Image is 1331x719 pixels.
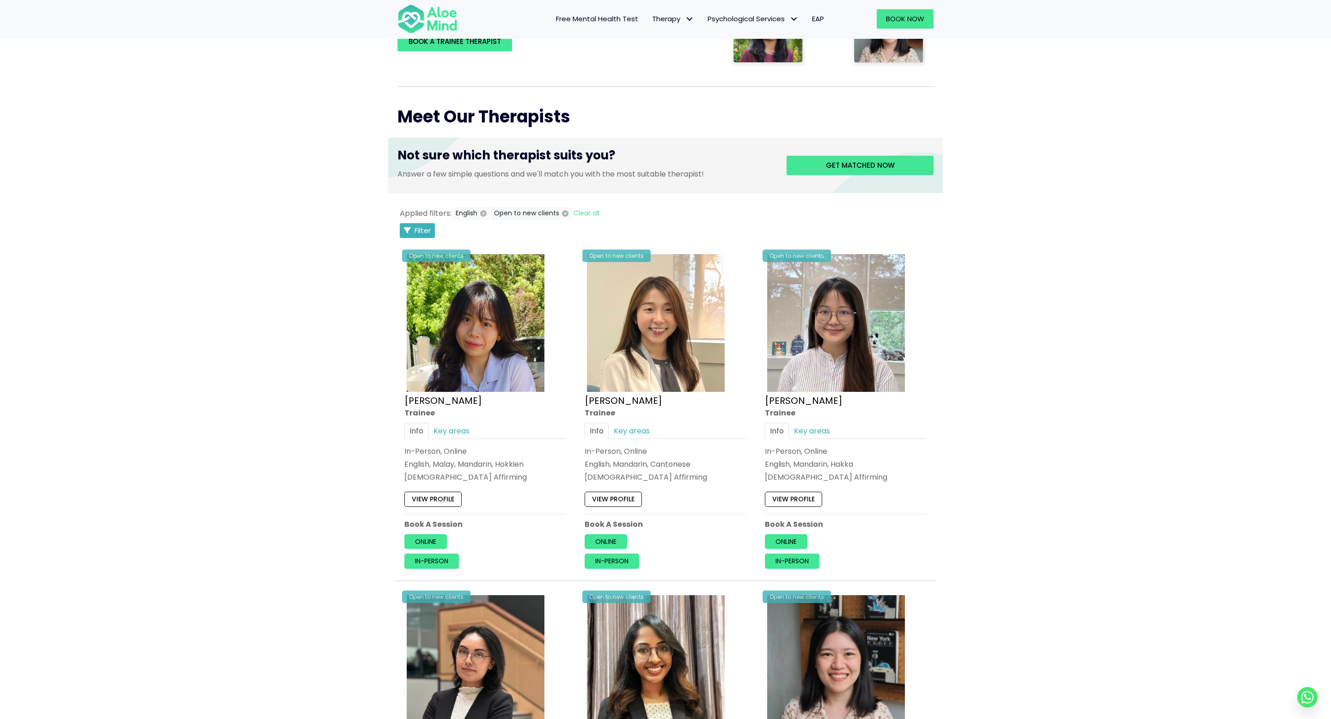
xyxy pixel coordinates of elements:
button: Filter Listings [400,223,435,238]
a: [PERSON_NAME] [765,394,843,407]
p: English, Malay, Mandarin, Hokkien [404,459,566,469]
span: Meet Our Therapists [397,105,570,128]
span: Therapy [652,14,694,24]
a: In-person [585,554,639,569]
div: [DEMOGRAPHIC_DATA] Affirming [765,472,927,483]
a: [PERSON_NAME] [585,394,662,407]
button: English [453,207,489,220]
span: Filter [415,225,431,235]
span: Free Mental Health Test [556,14,638,24]
a: Info [765,423,789,439]
a: [PERSON_NAME] [404,394,482,407]
a: Whatsapp [1297,687,1318,707]
span: EAP [812,14,824,24]
span: BOOK A TRAINEE THERAPIST [409,37,501,46]
div: Open to new clients [763,250,831,262]
img: IMG_1660 – Tracy Kwah [587,254,725,392]
div: [DEMOGRAPHIC_DATA] Affirming [404,472,566,483]
a: TherapyTherapy: submenu [645,9,701,29]
div: Open to new clients [582,250,651,262]
div: Open to new clients [582,591,651,603]
img: Aloe mind Logo [397,4,458,34]
a: Key areas [789,423,835,439]
a: Online [765,534,807,549]
div: Trainee [404,408,566,418]
p: Book A Session [404,519,566,530]
a: In-person [765,554,819,569]
a: View profile [585,492,642,507]
span: Psychological Services: submenu [787,12,800,26]
span: Therapy: submenu [683,12,696,26]
img: Aloe Mind Profile Pic – Christie Yong Kar Xin [407,254,544,392]
span: Book Now [886,14,924,24]
a: Info [585,423,609,439]
button: Clear all [573,207,600,220]
a: Key areas [428,423,475,439]
a: BOOK A TRAINEE THERAPIST [397,32,512,51]
div: [DEMOGRAPHIC_DATA] Affirming [585,472,746,483]
div: Trainee [585,408,746,418]
a: Info [404,423,428,439]
img: IMG_3049 – Joanne Lee [767,254,905,392]
nav: Menu [470,9,831,29]
div: Open to new clients [402,250,470,262]
div: Trainee [765,408,927,418]
a: View profile [765,492,822,507]
span: Get matched now [826,160,895,170]
a: Psychological ServicesPsychological Services: submenu [701,9,805,29]
a: Online [585,534,627,549]
a: Get matched now [787,156,934,175]
a: Book Now [877,9,934,29]
span: Applied filters: [400,208,452,219]
div: In-Person, Online [765,446,927,457]
div: In-Person, Online [585,446,746,457]
a: Online [404,534,447,549]
a: View profile [404,492,462,507]
p: English, Mandarin, Cantonese [585,459,746,469]
p: Answer a few simple questions and we'll match you with the most suitable therapist! [397,169,773,179]
div: Open to new clients [763,591,831,603]
h3: Not sure which therapist suits you? [397,147,773,168]
p: Book A Session [585,519,746,530]
button: Open to new clients [491,207,571,220]
a: EAP [805,9,831,29]
a: Free Mental Health Test [549,9,645,29]
a: Key areas [609,423,655,439]
p: Book A Session [765,519,927,530]
p: English, Mandarin, Hakka [765,459,927,469]
a: In-person [404,554,459,569]
div: In-Person, Online [404,446,566,457]
span: Psychological Services [708,14,798,24]
div: Open to new clients [402,591,470,603]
